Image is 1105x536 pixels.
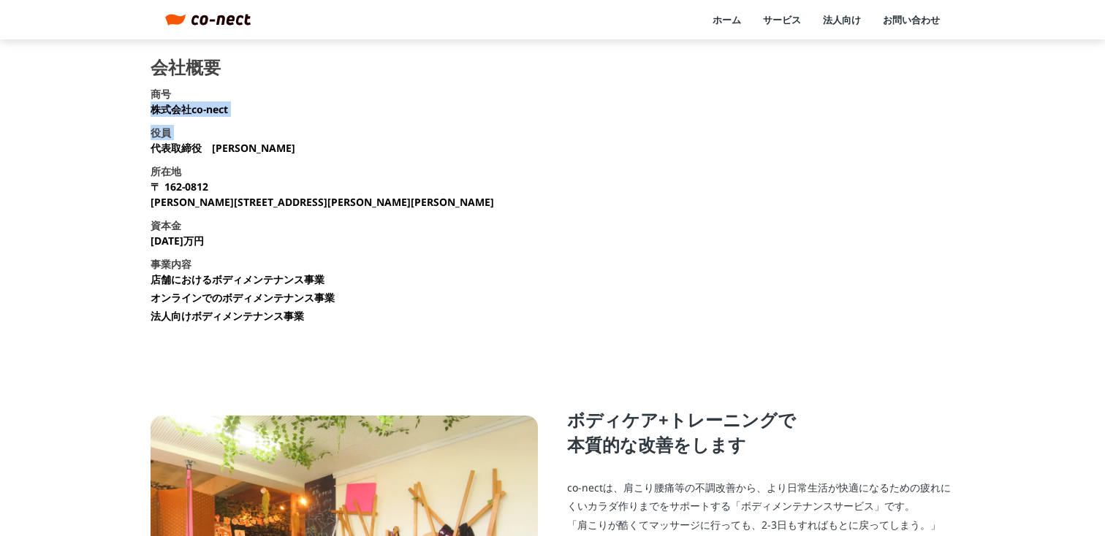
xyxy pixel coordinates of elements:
a: サービス [763,13,801,26]
p: 株式会社co-nect [151,102,228,117]
a: ホーム [4,432,96,469]
h3: 役員 [151,125,171,140]
li: 法人向けボディメンテナンス事業 [151,308,304,323]
a: お問い合わせ [883,13,940,26]
p: ボディケア+トレーニングで 本質的な改善をします [567,407,954,456]
li: 店舗におけるボディメンテナンス事業 [151,272,324,287]
span: チャット [125,455,160,467]
span: ホーム [37,454,64,466]
a: チャット [96,432,189,469]
p: [DATE]万円 [151,233,204,248]
h3: 事業内容 [151,256,191,272]
h3: 資本金 [151,218,181,233]
a: ホーム [713,13,741,26]
h3: 商号 [151,86,171,102]
span: 設定 [226,454,243,466]
h3: 所在地 [151,164,181,179]
h2: 会社概要 [151,58,221,76]
a: 法人向け [823,13,861,26]
p: 代表取締役 [PERSON_NAME] [151,140,295,156]
li: オンラインでのボディメンテナンス事業 [151,290,335,305]
a: 設定 [189,432,281,469]
p: 〒 162-0812 [PERSON_NAME][STREET_ADDRESS][PERSON_NAME][PERSON_NAME] [151,179,494,210]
